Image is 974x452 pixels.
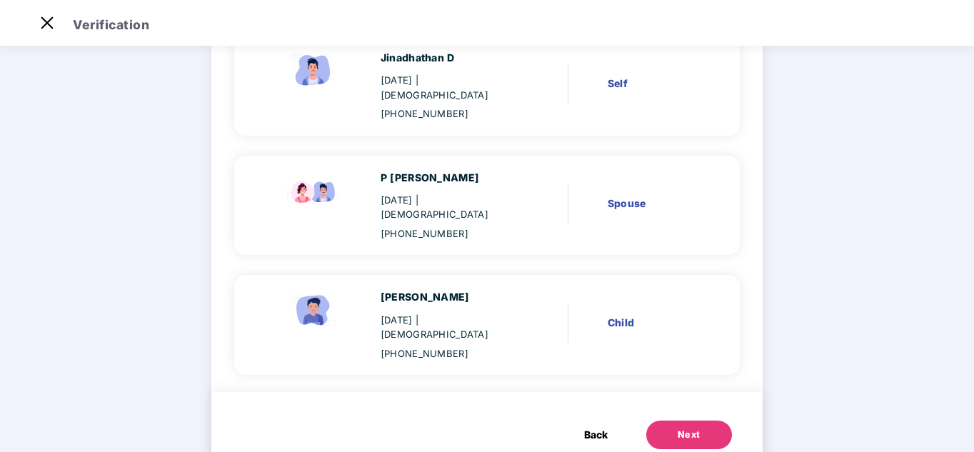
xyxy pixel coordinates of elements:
[285,50,342,90] img: svg+xml;base64,PHN2ZyBpZD0iRW1wbG95ZWVfbWFsZSIgeG1sbnM9Imh0dHA6Ly93d3cudzMub3JnLzIwMDAvc3ZnIiB3aW...
[381,170,516,186] div: P [PERSON_NAME]
[608,76,697,91] div: Self
[570,421,622,449] button: Back
[285,289,342,329] img: svg+xml;base64,PHN2ZyBpZD0iQ2hpbGRfbWFsZV9pY29uIiB4bWxucz0iaHR0cDovL3d3dy53My5vcmcvMjAwMC9zdmciIH...
[678,428,701,442] div: Next
[381,346,516,361] div: [PHONE_NUMBER]
[646,421,732,449] button: Next
[608,315,697,331] div: Child
[608,196,697,211] div: Spouse
[381,73,516,102] div: [DATE]
[381,226,516,241] div: [PHONE_NUMBER]
[584,427,608,443] span: Back
[381,289,516,305] div: [PERSON_NAME]
[381,50,516,66] div: Jinadhathan D
[381,106,516,121] div: [PHONE_NUMBER]
[381,313,516,342] div: [DATE]
[285,170,342,210] img: svg+xml;base64,PHN2ZyB4bWxucz0iaHR0cDovL3d3dy53My5vcmcvMjAwMC9zdmciIHdpZHRoPSI5Ny44OTciIGhlaWdodD...
[381,193,516,222] div: [DATE]
[381,74,488,101] span: | [DEMOGRAPHIC_DATA]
